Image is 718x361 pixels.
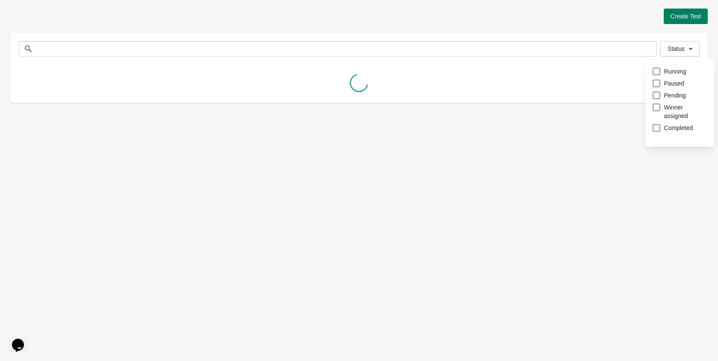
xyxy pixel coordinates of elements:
span: Winner assigned [664,103,708,120]
span: Status [668,45,685,52]
span: Paused [664,79,684,88]
button: Status [660,41,700,56]
span: Completed [664,124,693,132]
button: Create Test [664,9,708,24]
span: Running [664,67,686,76]
iframe: chat widget [9,327,36,352]
span: Pending [664,91,686,100]
span: Create Test [671,13,701,20]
